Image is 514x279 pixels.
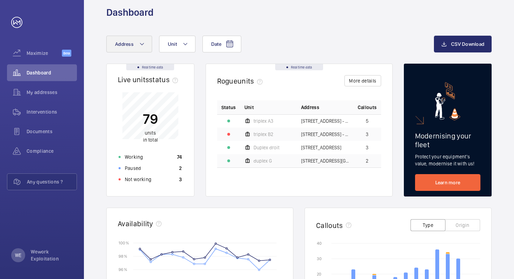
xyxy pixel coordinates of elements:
[254,158,272,163] span: duplex G
[31,248,73,262] p: Wework Exploitation
[202,36,241,52] button: Date
[106,6,154,19] h1: Dashboard
[366,119,369,123] span: 5
[254,132,273,137] span: triplex B2
[27,50,62,57] span: Maximize
[159,36,195,52] button: Unit
[62,50,71,57] span: Beta
[366,145,369,150] span: 3
[435,82,461,120] img: marketing-card.svg
[301,132,349,137] span: [STREET_ADDRESS] - [STREET_ADDRESS]
[411,219,445,231] button: Type
[27,108,77,115] span: Interventions
[237,77,265,85] span: units
[27,89,77,96] span: My addresses
[179,165,182,172] p: 2
[434,36,492,52] button: CSV Download
[254,119,273,123] span: triplex A3
[317,241,322,246] text: 40
[168,41,177,47] span: Unit
[317,272,321,277] text: 20
[125,176,151,183] p: Not working
[149,75,181,84] span: status
[358,104,377,111] span: Callouts
[344,75,381,86] button: More details
[118,75,181,84] h2: Live units
[301,119,349,123] span: [STREET_ADDRESS] - [STREET_ADDRESS]
[415,131,481,149] h2: Modernising your fleet
[366,158,369,163] span: 2
[118,219,153,228] h2: Availability
[445,219,480,231] button: Origin
[119,267,127,272] text: 96 %
[179,176,182,183] p: 3
[366,132,369,137] span: 3
[143,110,158,128] p: 79
[317,256,322,261] text: 30
[27,148,77,155] span: Compliance
[177,153,182,160] p: 74
[27,128,77,135] span: Documents
[254,145,279,150] span: Duplex droit
[119,240,129,245] text: 100 %
[301,104,319,111] span: Address
[316,221,343,230] h2: Callouts
[125,153,143,160] p: Working
[244,104,254,111] span: Unit
[115,41,134,47] span: Address
[301,158,349,163] span: [STREET_ADDRESS][GEOGRAPHIC_DATA][STREET_ADDRESS]
[145,130,156,136] span: units
[27,178,77,185] span: Any questions ?
[301,145,341,150] span: [STREET_ADDRESS]
[119,254,127,259] text: 98 %
[143,129,158,143] p: in total
[451,41,484,47] span: CSV Download
[126,64,174,70] div: Real time data
[415,153,481,167] p: Protect your equipment's value, modernise it with us!
[211,41,221,47] span: Date
[217,77,265,85] h2: Rogue
[221,104,236,111] p: Status
[15,252,21,259] p: WE
[106,36,152,52] button: Address
[27,69,77,76] span: Dashboard
[125,165,141,172] p: Paused
[275,64,323,70] div: Real time data
[415,174,481,191] a: Learn more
